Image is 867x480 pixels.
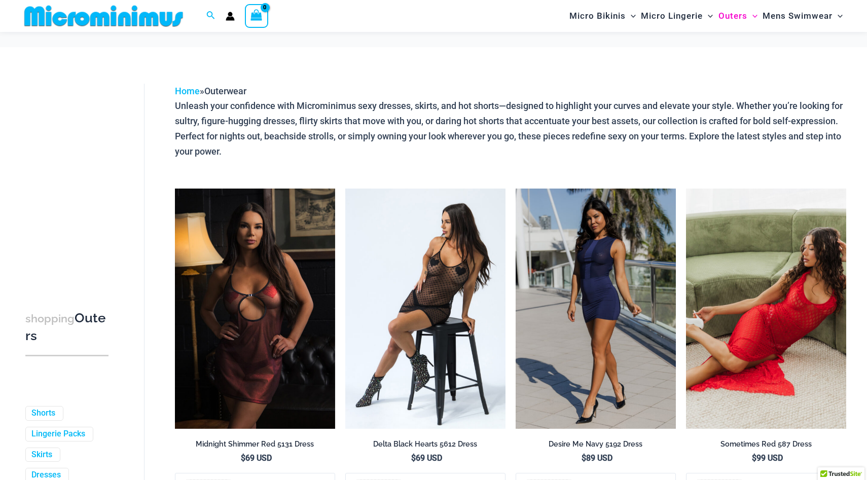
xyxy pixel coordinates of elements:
a: Skirts [31,450,52,460]
span: Micro Lingerie [641,3,703,29]
img: MM SHOP LOGO FLAT [20,5,187,27]
bdi: 69 USD [241,453,272,463]
a: Midnight Shimmer Red 5131 Dress [175,439,335,453]
h3: Outers [25,310,109,345]
a: Search icon link [206,10,215,22]
a: Delta Black Hearts 5612 Dress 05Delta Black Hearts 5612 Dress 04Delta Black Hearts 5612 Dress 04 [345,189,505,429]
span: Outerwear [204,86,246,96]
iframe: TrustedSite Certified [25,76,117,278]
span: Micro Bikinis [569,3,626,29]
bdi: 99 USD [752,453,783,463]
nav: Site Navigation [565,2,847,30]
a: OutersMenu ToggleMenu Toggle [716,3,760,29]
a: Sometimes Red 587 Dress [686,439,846,453]
h2: Delta Black Hearts 5612 Dress [345,439,505,449]
bdi: 89 USD [582,453,612,463]
bdi: 69 USD [411,453,442,463]
span: Mens Swimwear [763,3,833,29]
a: Sometimes Red 587 Dress 10Sometimes Red 587 Dress 09Sometimes Red 587 Dress 09 [686,189,846,429]
span: Outers [718,3,747,29]
a: Desire Me Navy 5192 Dress [516,439,676,453]
img: Desire Me Navy 5192 Dress 11 [516,189,676,429]
a: Micro BikinisMenu ToggleMenu Toggle [567,3,638,29]
span: » [175,86,246,96]
img: Delta Black Hearts 5612 Dress 05 [345,189,505,429]
a: Micro LingerieMenu ToggleMenu Toggle [638,3,715,29]
span: Menu Toggle [626,3,636,29]
span: $ [241,453,245,463]
p: Unleash your confidence with Microminimus sexy dresses, skirts, and hot shorts—designed to highli... [175,98,847,159]
span: $ [752,453,756,463]
a: Lingerie Packs [31,429,85,439]
a: View Shopping Cart, empty [245,4,268,27]
a: Midnight Shimmer Red 5131 Dress 03v3Midnight Shimmer Red 5131 Dress 05Midnight Shimmer Red 5131 D... [175,189,335,429]
span: Menu Toggle [833,3,843,29]
span: $ [411,453,416,463]
span: $ [582,453,586,463]
img: Midnight Shimmer Red 5131 Dress 03v3 [175,189,335,429]
a: Delta Black Hearts 5612 Dress [345,439,505,453]
span: Menu Toggle [747,3,757,29]
a: Shorts [31,408,55,419]
a: Mens SwimwearMenu ToggleMenu Toggle [760,3,845,29]
a: Desire Me Navy 5192 Dress 11Desire Me Navy 5192 Dress 09Desire Me Navy 5192 Dress 09 [516,189,676,429]
a: Home [175,86,200,96]
img: Sometimes Red 587 Dress 10 [686,189,846,429]
a: Account icon link [226,12,235,21]
h2: Midnight Shimmer Red 5131 Dress [175,439,335,449]
span: Menu Toggle [703,3,713,29]
h2: Desire Me Navy 5192 Dress [516,439,676,449]
h2: Sometimes Red 587 Dress [686,439,846,449]
span: shopping [25,312,75,325]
